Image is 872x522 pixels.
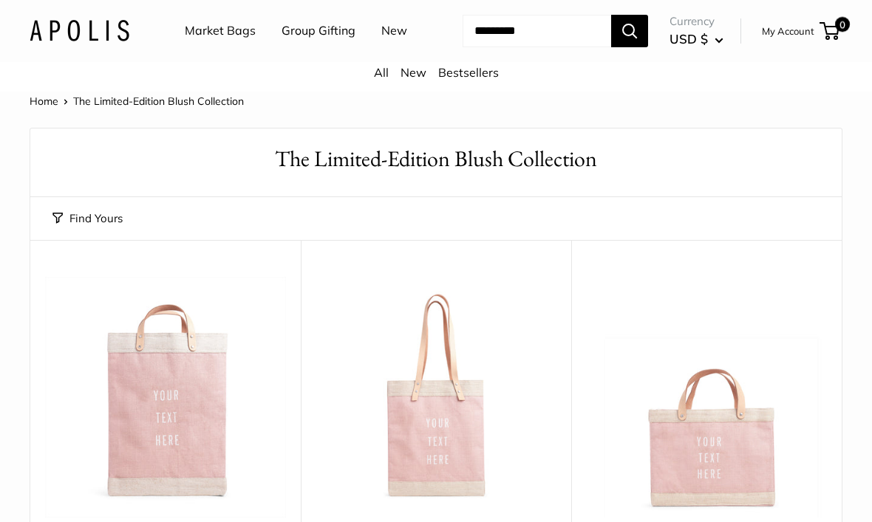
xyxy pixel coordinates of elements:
span: USD $ [670,31,708,47]
a: New [381,20,407,42]
a: 0 [821,22,839,40]
input: Search... [463,15,611,47]
a: Market Bags [185,20,256,42]
img: description_Our first Blush Market Bag [45,277,286,518]
a: Home [30,95,58,108]
h1: The Limited-Edition Blush Collection [52,143,820,175]
nav: Breadcrumb [30,92,244,111]
span: Currency [670,11,723,32]
img: description_Our first ever Blush Collection [586,277,827,518]
a: All [374,65,389,80]
button: USD $ [670,27,723,51]
button: Find Yours [52,208,123,229]
img: Apolis [30,20,129,41]
img: Market Tote in Blush [316,277,556,518]
a: My Account [762,22,814,40]
span: The Limited-Edition Blush Collection [73,95,244,108]
span: 0 [835,17,850,32]
a: description_Our first ever Blush CollectionPetite Market Bag in Blush [586,277,827,518]
a: Group Gifting [282,20,355,42]
a: New [401,65,426,80]
button: Search [611,15,648,47]
a: description_Our first Blush Market BagMarket Bag in Blush [45,277,286,518]
a: Market Tote in BlushMarket Tote in Blush [316,277,556,518]
a: Bestsellers [438,65,499,80]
